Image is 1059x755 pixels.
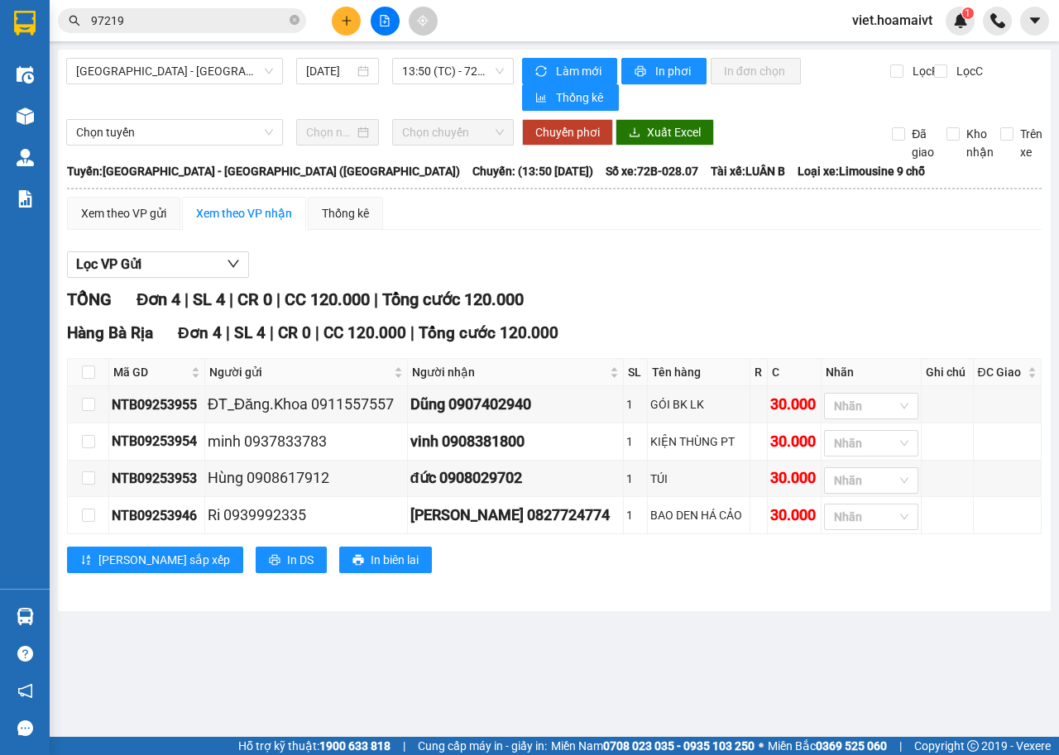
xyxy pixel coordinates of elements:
[635,65,649,79] span: printer
[472,162,593,180] span: Chuyến: (13:50 [DATE])
[417,15,429,26] span: aim
[650,470,747,488] div: TÚI
[141,74,257,97] div: 0938575837
[905,125,941,161] span: Đã giao
[379,15,391,26] span: file-add
[17,108,34,125] img: warehouse-icon
[899,737,902,755] span: |
[962,7,974,19] sup: 1
[238,737,391,755] span: Hỗ trợ kỹ thuật:
[178,323,222,342] span: Đơn 4
[208,430,405,453] div: minh 0937833783
[17,683,33,699] span: notification
[382,289,524,309] span: Tổng cước 120.000
[522,119,613,146] button: Chuyển phơi
[14,11,36,36] img: logo-vxr
[1028,13,1042,28] span: caret-down
[711,162,785,180] span: Tài xế: LUÂN B
[14,54,130,77] div: 0868987722
[237,289,272,309] span: CR 0
[319,739,391,753] strong: 1900 633 818
[535,92,549,105] span: bar-chart
[950,62,985,80] span: Lọc C
[711,58,801,84] button: In đơn chọn
[906,62,942,80] span: Lọc R
[17,646,33,662] span: question-circle
[81,204,166,222] div: Xem theo VP gửi
[650,506,747,524] div: BAO DEN HÁ CẢO
[76,120,273,145] span: Chọn tuyến
[967,740,979,752] span: copyright
[647,123,701,141] span: Xuất Excel
[410,504,621,527] div: [PERSON_NAME] 0827724774
[306,62,354,80] input: 14/09/2025
[419,323,558,342] span: Tổng cước 120.000
[209,363,391,381] span: Người gửi
[556,88,606,107] span: Thống kê
[141,54,257,74] div: LUẬN
[616,119,714,146] button: downloadXuất Excel
[67,323,153,342] span: Hàng Bà Rịa
[98,551,230,569] span: [PERSON_NAME] sắp xếp
[402,59,503,84] span: 13:50 (TC) - 72B-028.07
[113,363,188,381] span: Mã GD
[418,737,547,755] span: Cung cấp máy in - giấy in:
[137,289,180,309] span: Đơn 4
[227,257,240,270] span: down
[208,466,405,490] div: Hùng 0908617912
[112,505,202,526] div: NTB09253946
[750,359,768,386] th: R
[323,323,406,342] span: CC 120.000
[990,13,1005,28] img: phone-icon
[315,323,319,342] span: |
[410,323,414,342] span: |
[922,359,973,386] th: Ghi chú
[410,393,621,416] div: Dũng 0907402940
[409,7,438,36] button: aim
[770,466,818,490] div: 30.000
[322,204,369,222] div: Thống kê
[655,62,693,80] span: In phơi
[339,547,432,573] button: printerIn biên lai
[621,58,707,84] button: printerIn phơi
[17,720,33,736] span: message
[374,289,378,309] span: |
[112,468,202,489] div: NTB09253953
[798,162,925,180] span: Loại xe: Limousine 9 chỗ
[67,547,243,573] button: sort-ascending[PERSON_NAME] sắp xếp
[626,506,644,524] div: 1
[535,65,549,79] span: sync
[759,743,764,749] span: ⚪️
[269,554,280,567] span: printer
[410,430,621,453] div: vinh 0908381800
[978,363,1024,381] span: ĐC Giao
[17,190,34,208] img: solution-icon
[768,737,887,755] span: Miền Bắc
[67,251,249,278] button: Lọc VP Gửi
[290,13,299,29] span: close-circle
[141,14,257,54] div: HANG NGOAI
[112,394,202,415] div: NTB09253955
[960,125,1000,161] span: Kho nhận
[76,254,141,275] span: Lọc VP Gửi
[165,97,253,126] span: HỘI BÀI
[276,289,280,309] span: |
[1020,7,1049,36] button: caret-down
[371,551,419,569] span: In biên lai
[522,58,617,84] button: syncLàm mới
[196,204,292,222] div: Xem theo VP nhận
[226,323,230,342] span: |
[76,59,273,84] span: Sài Gòn - Bà Rịa (Hàng Hoá)
[624,359,647,386] th: SL
[208,504,405,527] div: Ri 0939992335
[14,16,40,33] span: Gửi:
[341,15,352,26] span: plus
[67,289,112,309] span: TỔNG
[278,323,311,342] span: CR 0
[826,363,917,381] div: Nhãn
[352,554,364,567] span: printer
[770,430,818,453] div: 30.000
[14,14,130,34] div: 44 NTB
[626,470,644,488] div: 1
[285,289,370,309] span: CC 120.000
